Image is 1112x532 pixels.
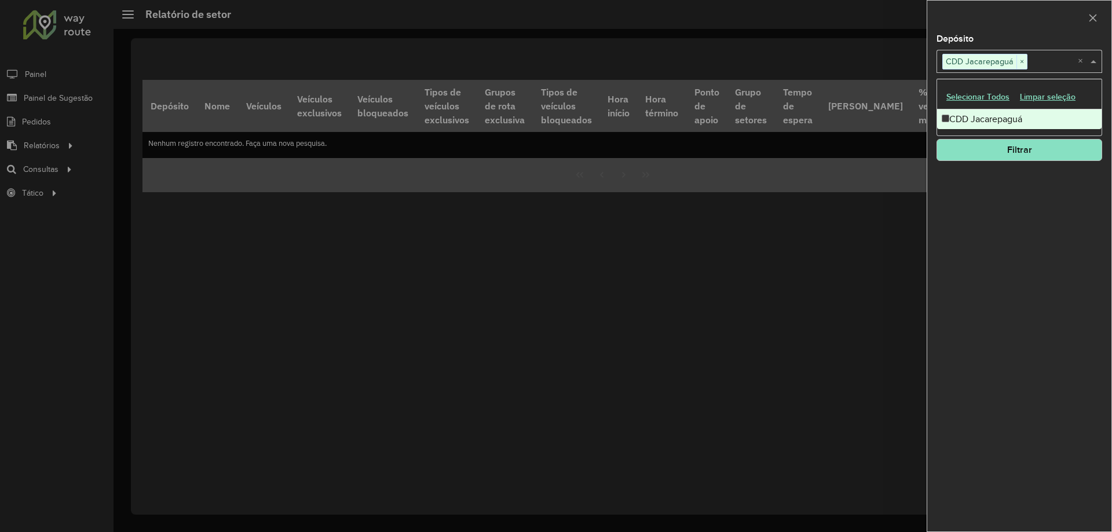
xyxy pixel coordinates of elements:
[943,54,1016,68] span: CDD Jacarepaguá
[1078,54,1088,68] span: Clear all
[937,79,1102,136] ng-dropdown-panel: Options list
[1015,88,1081,106] button: Limpar seleção
[941,88,1015,106] button: Selecionar Todos
[937,32,974,46] label: Depósito
[1016,55,1027,69] span: ×
[937,139,1102,161] button: Filtrar
[937,109,1102,129] div: CDD Jacarepaguá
